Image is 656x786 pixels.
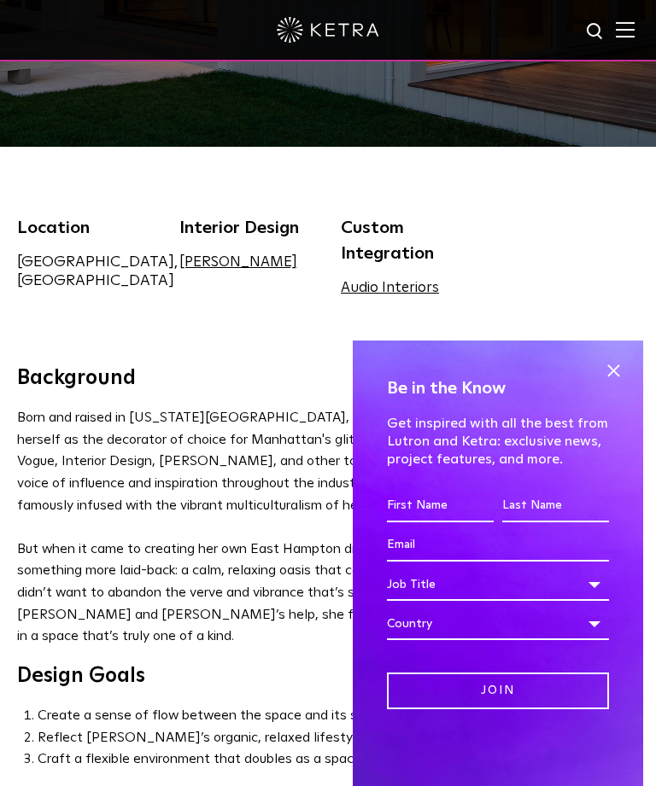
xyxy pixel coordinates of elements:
[387,375,609,402] h4: Be in the Know
[387,568,609,601] div: Job Title
[38,727,639,749] li: Reflect [PERSON_NAME]’s organic, relaxed lifestyle with fresh, minimal design
[277,17,379,43] img: ketra-logo-2019-white
[341,215,477,266] div: Custom Integration
[17,253,154,290] div: [GEOGRAPHIC_DATA], [GEOGRAPHIC_DATA]
[585,21,606,43] img: search icon
[387,415,609,468] p: Get inspired with all the best from Lutron and Ketra: exclusive news, project features, and more.
[387,672,609,709] input: Join
[38,705,639,727] li: Create a sense of flow between the space and its seaside surroundings
[387,608,609,640] div: Country
[17,663,639,690] h3: Design Goals
[616,21,635,38] img: Hamburger%20Nav.svg
[179,215,316,241] div: Interior Design
[341,281,439,295] a: Audio Interiors
[17,407,639,648] p: Born and raised in [US_STATE][GEOGRAPHIC_DATA], [PERSON_NAME] has made a name for herself as the ...
[387,529,609,562] input: Email
[17,365,639,392] h3: Background
[17,215,154,241] div: Location
[502,490,609,522] input: Last Name
[38,748,639,771] li: Craft a flexible environment that doubles as a space for entertaining
[387,490,494,522] input: First Name
[179,255,297,270] a: [PERSON_NAME]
